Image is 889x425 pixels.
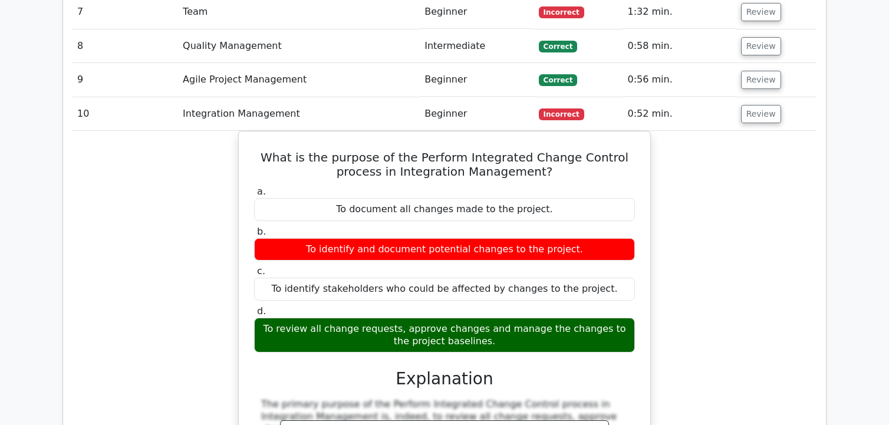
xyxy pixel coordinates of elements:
span: b. [257,226,266,237]
button: Review [741,71,781,89]
button: Review [741,37,781,55]
div: To review all change requests, approve changes and manage the changes to the project baselines. [254,318,635,353]
div: To document all changes made to the project. [254,198,635,221]
td: 10 [73,97,178,131]
span: Correct [539,41,577,52]
td: 9 [73,63,178,97]
td: 0:58 min. [623,29,736,63]
h3: Explanation [261,369,628,389]
td: Intermediate [420,29,534,63]
h5: What is the purpose of the Perform Integrated Change Control process in Integration Management? [253,150,636,179]
td: Agile Project Management [178,63,420,97]
div: To identify stakeholders who could be affected by changes to the project. [254,278,635,301]
div: To identify and document potential changes to the project. [254,238,635,261]
button: Review [741,3,781,21]
td: Beginner [420,63,534,97]
span: d. [257,305,266,317]
span: a. [257,186,266,197]
td: Quality Management [178,29,420,63]
td: 0:56 min. [623,63,736,97]
button: Review [741,105,781,123]
span: Correct [539,74,577,86]
td: Beginner [420,97,534,131]
td: Integration Management [178,97,420,131]
span: Incorrect [539,6,584,18]
td: 8 [73,29,178,63]
td: 0:52 min. [623,97,736,131]
span: c. [257,265,265,276]
span: Incorrect [539,108,584,120]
